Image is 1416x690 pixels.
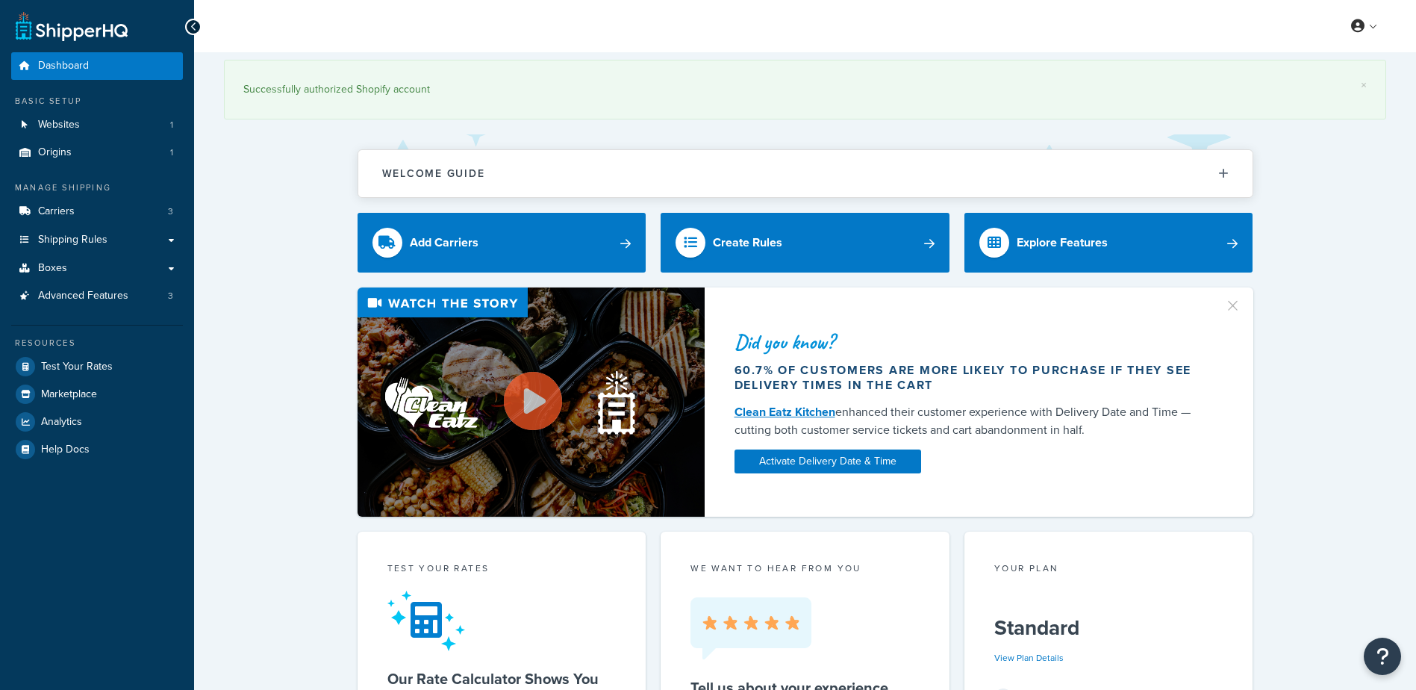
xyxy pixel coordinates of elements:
[661,213,949,273] a: Create Rules
[11,139,183,167] li: Origins
[11,52,183,80] a: Dashboard
[168,205,173,218] span: 3
[41,444,90,456] span: Help Docs
[38,290,128,302] span: Advanced Features
[410,232,478,253] div: Add Carriers
[387,562,617,579] div: Test your rates
[41,361,113,373] span: Test Your Rates
[11,255,183,282] a: Boxes
[11,282,183,310] a: Advanced Features3
[38,234,107,246] span: Shipping Rules
[994,651,1064,665] a: View Plan Details
[734,403,835,420] a: Clean Eatz Kitchen
[11,198,183,226] a: Carriers3
[41,388,97,401] span: Marketplace
[38,146,72,159] span: Origins
[11,95,183,108] div: Basic Setup
[11,139,183,167] a: Origins1
[38,60,89,72] span: Dashboard
[358,150,1253,197] button: Welcome Guide
[11,198,183,226] li: Carriers
[713,232,782,253] div: Create Rules
[11,337,183,349] div: Resources
[38,262,67,275] span: Boxes
[734,332,1206,352] div: Did you know?
[11,111,183,139] li: Websites
[11,282,183,310] li: Advanced Features
[168,290,173,302] span: 3
[11,436,183,463] a: Help Docs
[11,181,183,194] div: Manage Shipping
[994,616,1223,640] h5: Standard
[964,213,1253,273] a: Explore Features
[690,562,920,575] p: we want to hear from you
[11,226,183,254] a: Shipping Rules
[11,381,183,408] a: Marketplace
[38,119,80,131] span: Websites
[1017,232,1108,253] div: Explore Features
[38,205,75,218] span: Carriers
[11,408,183,435] a: Analytics
[41,416,82,429] span: Analytics
[243,79,1367,100] div: Successfully authorized Shopify account
[11,111,183,139] a: Websites1
[734,403,1206,439] div: enhanced their customer experience with Delivery Date and Time — cutting both customer service ti...
[734,363,1206,393] div: 60.7% of customers are more likely to purchase if they see delivery times in the cart
[382,168,485,179] h2: Welcome Guide
[170,119,173,131] span: 1
[994,562,1223,579] div: Your Plan
[11,353,183,380] a: Test Your Rates
[358,213,646,273] a: Add Carriers
[1364,638,1401,675] button: Open Resource Center
[358,287,705,517] img: Video thumbnail
[734,450,921,473] a: Activate Delivery Date & Time
[1361,79,1367,91] a: ×
[170,146,173,159] span: 1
